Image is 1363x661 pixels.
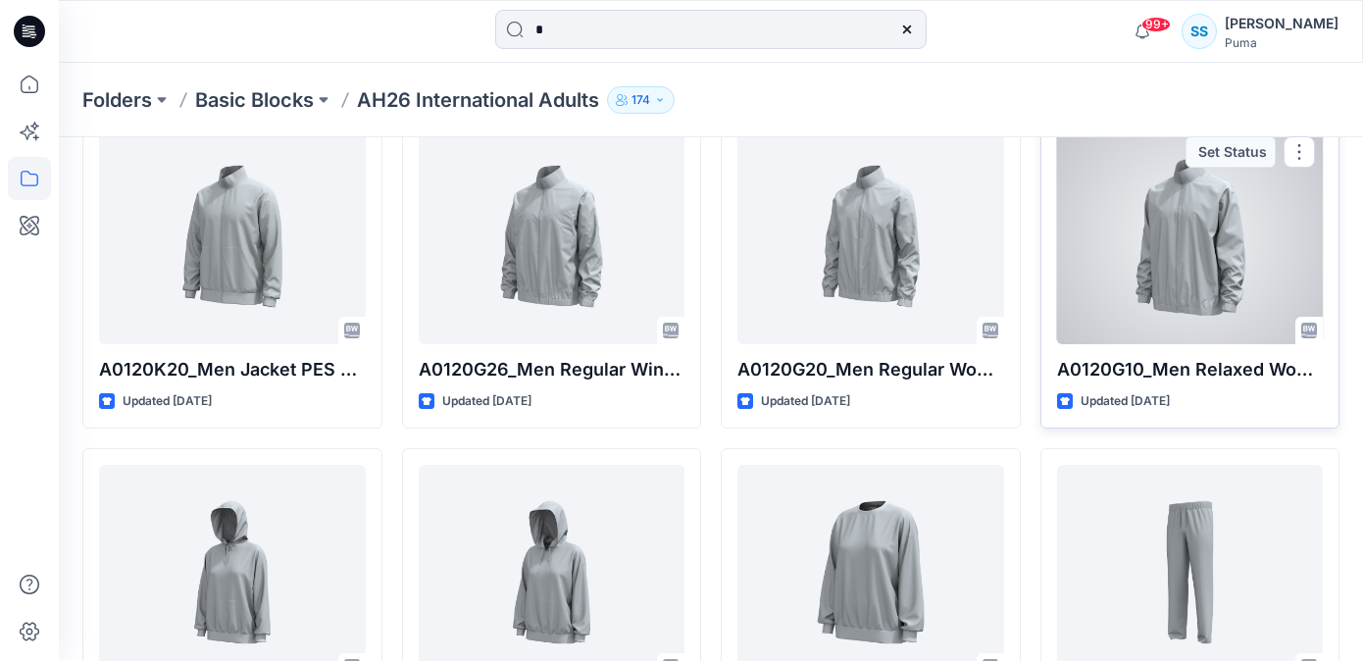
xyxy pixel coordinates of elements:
[1081,391,1170,412] p: Updated [DATE]
[419,356,685,383] p: A0120G26_Men Regular Windbreaker_CV03
[99,356,366,383] p: A0120K20_Men Jacket PES Knit_CV03
[737,128,1004,344] a: A0120G20_Men Regular Woven Jacket_CV03
[357,86,599,114] p: AH26 International Adults
[123,391,212,412] p: Updated [DATE]
[195,86,314,114] a: Basic Blocks
[82,86,152,114] a: Folders
[1225,12,1338,35] div: [PERSON_NAME]
[99,128,366,344] a: A0120K20_Men Jacket PES Knit_CV03
[1057,356,1324,383] p: A0120G10_Men Relaxed Woven Jacket_CV03
[631,89,650,111] p: 174
[442,391,531,412] p: Updated [DATE]
[737,356,1004,383] p: A0120G20_Men Regular Woven Jacket_CV03
[761,391,850,412] p: Updated [DATE]
[419,128,685,344] a: A0120G26_Men Regular Windbreaker_CV03
[1182,14,1217,49] div: SS
[1057,128,1324,344] a: A0120G10_Men Relaxed Woven Jacket_CV03
[1141,17,1171,32] span: 99+
[1225,35,1338,50] div: Puma
[607,86,675,114] button: 174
